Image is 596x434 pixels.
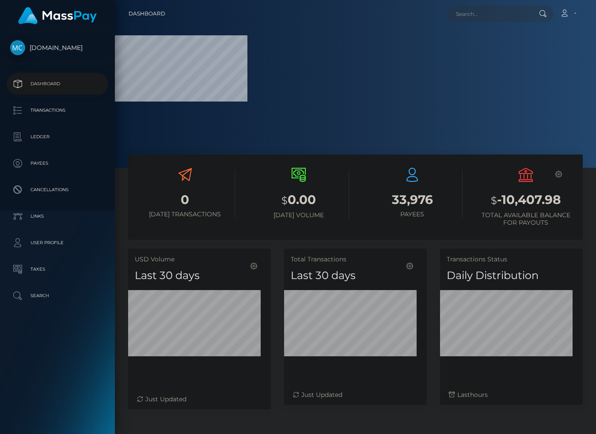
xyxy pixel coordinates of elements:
[248,211,349,219] h6: [DATE] Volume
[10,289,105,302] p: Search
[135,255,264,264] h5: USD Volume
[491,194,497,207] small: $
[476,211,576,226] h6: Total Available Balance for Payouts
[7,205,108,227] a: Links
[7,99,108,121] a: Transactions
[129,4,165,23] a: Dashboard
[248,191,349,209] h3: 0.00
[10,157,105,170] p: Payees
[10,130,105,143] p: Ledger
[281,194,288,207] small: $
[137,395,262,404] div: Just Updated
[7,126,108,148] a: Ledger
[362,191,463,208] h3: 33,976
[7,152,108,174] a: Payees
[291,268,420,283] h4: Last 30 days
[447,268,576,283] h4: Daily Distribution
[7,232,108,254] a: User Profile
[10,104,105,117] p: Transactions
[7,179,108,201] a: Cancellations
[10,183,105,196] p: Cancellations
[10,77,105,91] p: Dashboard
[476,191,576,209] h3: -10,407.98
[10,210,105,223] p: Links
[7,258,108,280] a: Taxes
[293,390,418,400] div: Just Updated
[135,191,235,208] h3: 0
[291,255,420,264] h5: Total Transactions
[362,211,463,218] h6: Payees
[449,390,574,400] div: Last hours
[448,5,531,22] input: Search...
[135,268,264,283] h4: Last 30 days
[7,285,108,307] a: Search
[7,44,108,52] span: [DOMAIN_NAME]
[10,236,105,249] p: User Profile
[7,73,108,95] a: Dashboard
[10,40,25,55] img: McLuck.com
[10,263,105,276] p: Taxes
[18,7,97,24] img: MassPay Logo
[447,255,576,264] h5: Transactions Status
[135,211,235,218] h6: [DATE] Transactions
